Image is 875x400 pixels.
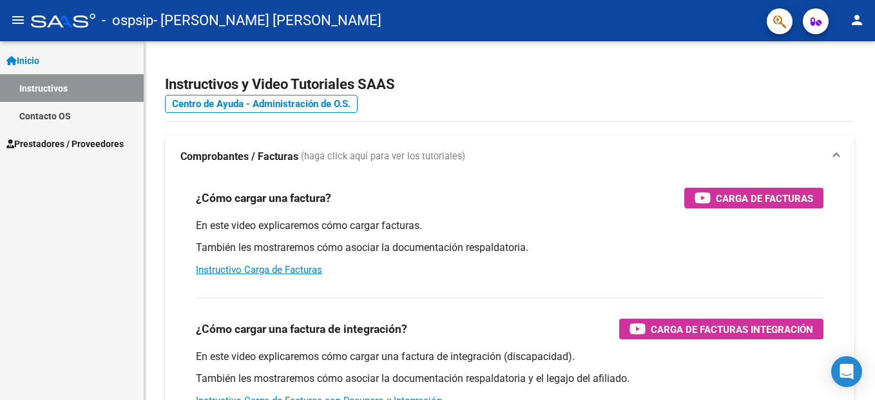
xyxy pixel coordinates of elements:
[196,219,823,233] p: En este video explicaremos cómo cargar facturas.
[196,320,407,338] h3: ¿Cómo cargar una factura de integración?
[619,319,823,339] button: Carga de Facturas Integración
[102,6,153,35] span: - ospsip
[196,350,823,364] p: En este video explicaremos cómo cargar una factura de integración (discapacidad).
[180,150,298,164] strong: Comprobantes / Facturas
[6,137,124,151] span: Prestadores / Proveedores
[196,372,823,386] p: También les mostraremos cómo asociar la documentación respaldatoria y el legajo del afiliado.
[196,264,322,275] a: Instructivo Carga de Facturas
[196,189,331,207] h3: ¿Cómo cargar una factura?
[849,12,865,28] mat-icon: person
[716,190,813,206] span: Carga de Facturas
[684,188,823,208] button: Carga de Facturas
[10,12,26,28] mat-icon: menu
[6,54,39,68] span: Inicio
[831,356,862,387] div: Open Intercom Messenger
[301,150,465,164] span: (haga click aquí para ver los tutoriales)
[165,95,358,113] a: Centro de Ayuda - Administración de O.S.
[153,6,381,35] span: - [PERSON_NAME] [PERSON_NAME]
[165,72,854,97] h2: Instructivos y Video Tutoriales SAAS
[165,136,854,177] mat-expansion-panel-header: Comprobantes / Facturas (haga click aquí para ver los tutoriales)
[651,321,813,337] span: Carga de Facturas Integración
[196,241,823,255] p: También les mostraremos cómo asociar la documentación respaldatoria.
